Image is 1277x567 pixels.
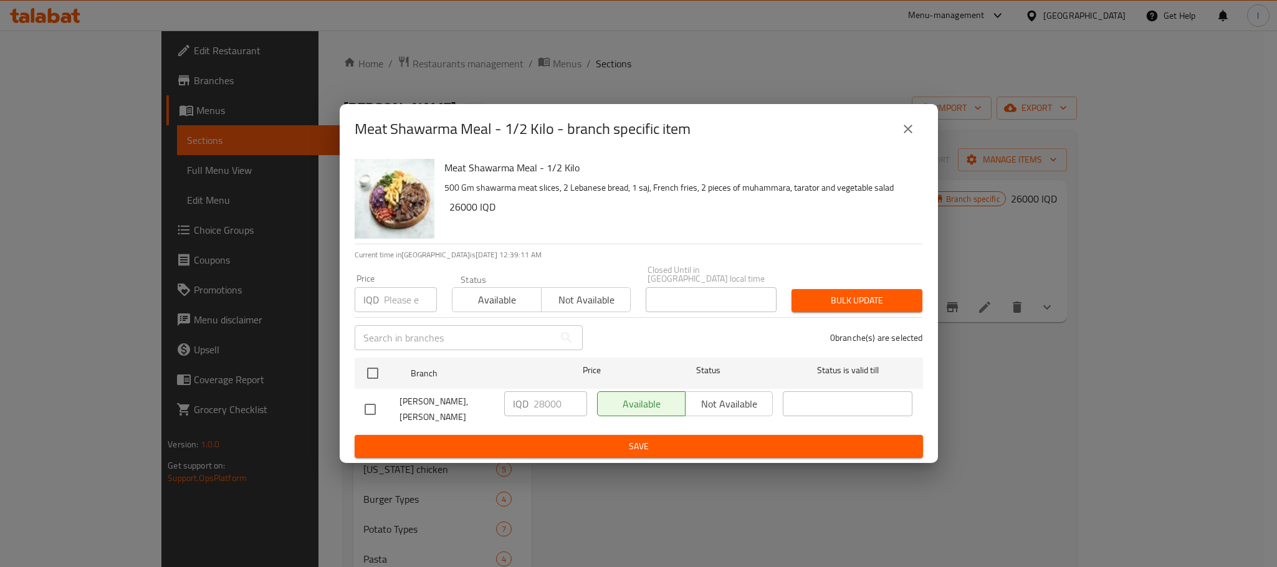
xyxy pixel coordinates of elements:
p: Current time in [GEOGRAPHIC_DATA] is [DATE] 12:39:11 AM [355,249,923,260]
h2: Meat Shawarma Meal - 1/2 Kilo - branch specific item [355,119,691,139]
span: Save [365,439,913,454]
span: Not available [547,291,626,309]
button: close [893,114,923,144]
span: Branch [411,366,540,381]
span: Available [457,291,537,309]
p: 500 Gm shawarma meat slices, 2 Lebanese bread, 1 saj, French fries, 2 pieces of muhammara, tarato... [444,180,913,196]
input: Please enter price [533,391,587,416]
span: Price [550,363,633,378]
span: Bulk update [801,293,912,308]
h6: 26000 IQD [449,198,913,216]
span: [PERSON_NAME], [PERSON_NAME] [399,394,494,425]
h6: Meat Shawarma Meal - 1/2 Kilo [444,159,913,176]
button: Not available [541,287,631,312]
img: Meat Shawarma Meal - 1/2 Kilo [355,159,434,239]
button: Bulk update [792,289,922,312]
span: Status [643,363,773,378]
p: IQD [513,396,528,411]
button: Save [355,435,923,458]
span: Status is valid till [783,363,912,378]
input: Search in branches [355,325,554,350]
input: Please enter price [384,287,437,312]
p: 0 branche(s) are selected [830,331,923,344]
p: IQD [363,292,379,307]
button: Available [452,287,542,312]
